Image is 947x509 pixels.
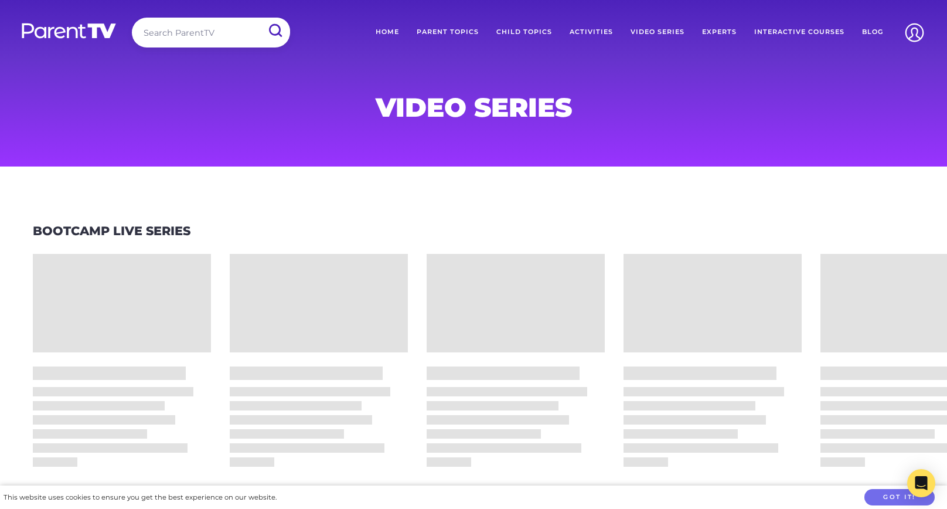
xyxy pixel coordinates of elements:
[488,18,561,47] a: Child Topics
[745,18,853,47] a: Interactive Courses
[622,18,693,47] a: Video Series
[367,18,408,47] a: Home
[864,489,935,506] button: Got it!
[853,18,892,47] a: Blog
[260,18,290,44] input: Submit
[4,491,277,504] div: This website uses cookies to ensure you get the best experience on our website.
[191,96,756,119] h1: Video Series
[132,18,290,47] input: Search ParentTV
[907,469,935,497] div: Open Intercom Messenger
[900,18,929,47] img: Account
[21,22,117,39] img: parenttv-logo-white.4c85aaf.svg
[693,18,745,47] a: Experts
[408,18,488,47] a: Parent Topics
[561,18,622,47] a: Activities
[33,223,190,238] a: Bootcamp Live Series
